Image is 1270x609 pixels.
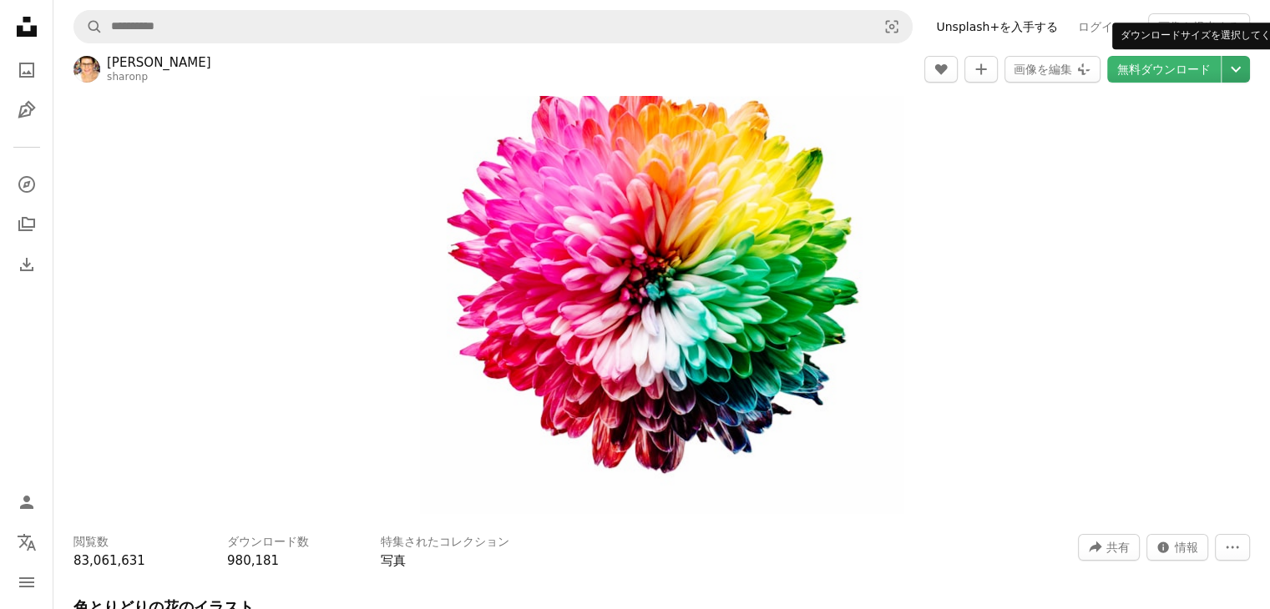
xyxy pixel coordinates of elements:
a: 探す [10,168,43,201]
a: イラスト [10,93,43,127]
button: 画像を編集 [1004,56,1100,83]
a: コレクション [10,208,43,241]
button: このビジュアルを共有する [1078,534,1140,561]
span: 情報 [1175,535,1198,560]
a: 写真 [381,553,406,568]
img: Sharon Pittawayのプロフィールを見る [73,56,100,83]
button: コレクションに追加する [964,56,998,83]
span: 83,061,631 [73,553,145,568]
button: いいね！ [924,56,958,83]
a: ログイン / 登録する [10,486,43,519]
a: ログイン [1068,13,1135,40]
h3: ダウンロード数 [227,534,309,551]
h3: 閲覧数 [73,534,109,551]
form: サイト内でビジュアルを探す [73,10,913,43]
h3: 特集されたコレクション [381,534,509,551]
a: ダウンロード履歴 [10,248,43,281]
a: 無料ダウンロード [1107,56,1221,83]
a: 写真 [10,53,43,87]
img: 色とりどりの花のイラスト [420,30,904,514]
button: この画像に関する統計 [1146,534,1208,561]
a: sharonp [107,71,148,83]
span: 共有 [1106,535,1130,560]
button: この画像でズームインする [420,30,904,514]
button: その他のアクション [1215,534,1250,561]
button: 言語 [10,526,43,559]
a: Unsplash+を入手する [926,13,1068,40]
button: 画像を提出する [1148,13,1250,40]
button: ダウンロードサイズを選択してください [1222,56,1250,83]
button: メニュー [10,566,43,599]
button: ビジュアル検索 [872,11,912,43]
a: ホーム — Unsplash [10,10,43,47]
span: 980,181 [227,553,279,568]
a: [PERSON_NAME] [107,54,211,71]
button: Unsplashで検索する [74,11,103,43]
